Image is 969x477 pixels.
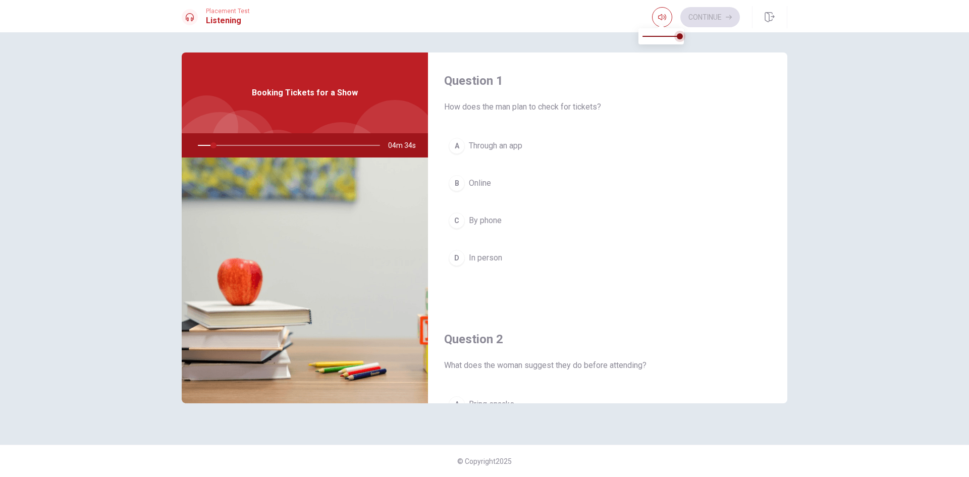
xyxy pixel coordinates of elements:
[449,396,465,412] div: A
[206,8,250,15] span: Placement Test
[444,392,771,417] button: ABring snacks
[444,359,771,372] span: What does the woman suggest they do before attending?
[444,331,771,347] h4: Question 2
[469,140,522,152] span: Through an app
[449,175,465,191] div: B
[252,87,358,99] span: Booking Tickets for a Show
[449,138,465,154] div: A
[449,250,465,266] div: D
[469,398,514,410] span: Bring snacks
[457,457,512,465] span: © Copyright 2025
[444,133,771,158] button: AThrough an app
[182,157,428,403] img: Booking Tickets for a Show
[444,73,771,89] h4: Question 1
[449,213,465,229] div: C
[469,215,502,227] span: By phone
[444,171,771,196] button: BOnline
[444,101,771,113] span: How does the man plan to check for tickets?
[469,177,491,189] span: Online
[206,15,250,27] h1: Listening
[388,133,424,157] span: 04m 34s
[469,252,502,264] span: In person
[444,245,771,271] button: DIn person
[444,208,771,233] button: CBy phone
